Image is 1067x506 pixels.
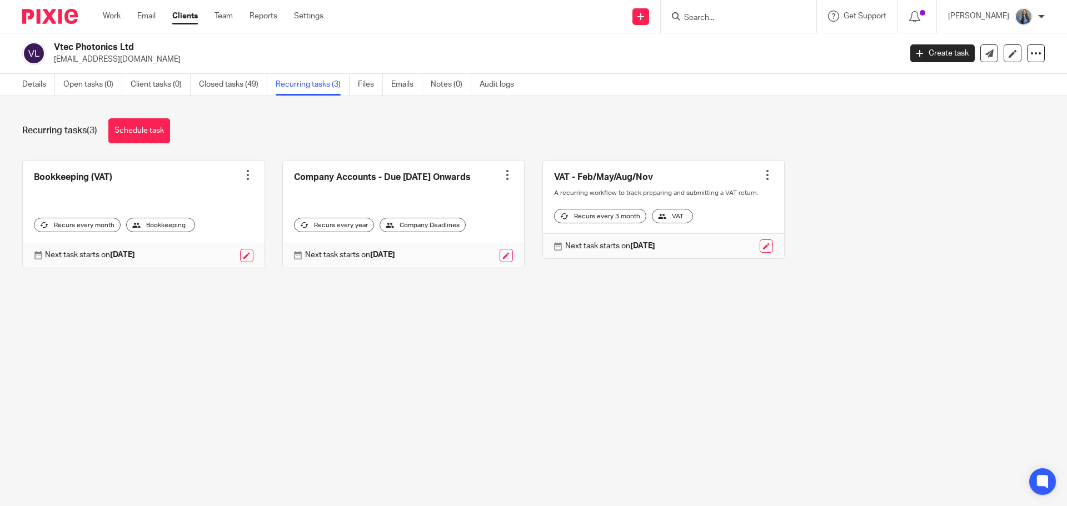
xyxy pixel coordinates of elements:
div: Bookkeeping . [126,218,195,232]
a: Reports [250,11,277,22]
div: Company Deadlines [380,218,466,232]
p: [PERSON_NAME] [948,11,1009,22]
p: Next task starts on [565,241,655,252]
a: Recurring tasks (3) [276,74,350,96]
a: Email [137,11,156,22]
strong: [DATE] [630,242,655,250]
a: Client tasks (0) [131,74,191,96]
strong: [DATE] [110,251,135,259]
a: Clients [172,11,198,22]
a: Schedule task [108,118,170,143]
h2: Vtec Photonics Ltd [54,42,726,53]
a: Team [215,11,233,22]
span: (3) [87,126,97,135]
strong: [DATE] [370,251,395,259]
a: Audit logs [480,74,522,96]
img: Pixie [22,9,78,24]
div: VAT . [652,209,693,223]
a: Notes (0) [431,74,471,96]
h1: Recurring tasks [22,125,97,137]
a: Closed tasks (49) [199,74,267,96]
p: [EMAIL_ADDRESS][DOMAIN_NAME] [54,54,894,65]
div: Recurs every 3 month [554,209,646,223]
p: Next task starts on [305,249,395,260]
img: svg%3E [22,42,46,65]
span: Get Support [844,12,886,20]
img: Amanda-scaled.jpg [1015,8,1033,26]
div: Recurs every year [294,218,374,232]
a: Details [22,74,55,96]
a: Emails [391,74,422,96]
a: Work [103,11,121,22]
a: Settings [294,11,323,22]
div: Recurs every month [34,218,121,232]
p: Next task starts on [45,249,135,260]
input: Search [683,13,783,23]
a: Create task [910,44,975,62]
a: Files [358,74,383,96]
a: Open tasks (0) [63,74,122,96]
